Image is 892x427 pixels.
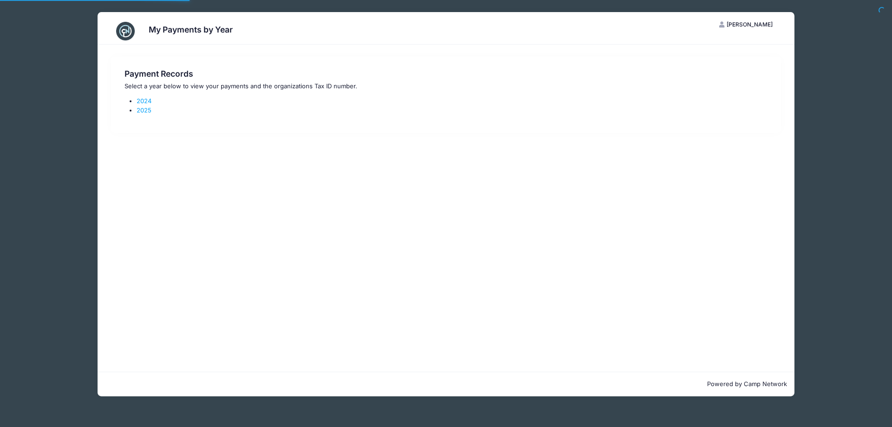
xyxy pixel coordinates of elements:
a: 2024 [137,97,151,105]
img: CampNetwork [116,22,135,40]
p: Select a year below to view your payments and the organizations Tax ID number. [125,82,767,91]
button: [PERSON_NAME] [711,17,781,33]
span: [PERSON_NAME] [727,21,773,28]
h3: My Payments by Year [149,25,233,34]
p: Powered by Camp Network [105,380,787,389]
h3: Payment Records [125,69,767,79]
a: 2025 [137,106,151,114]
